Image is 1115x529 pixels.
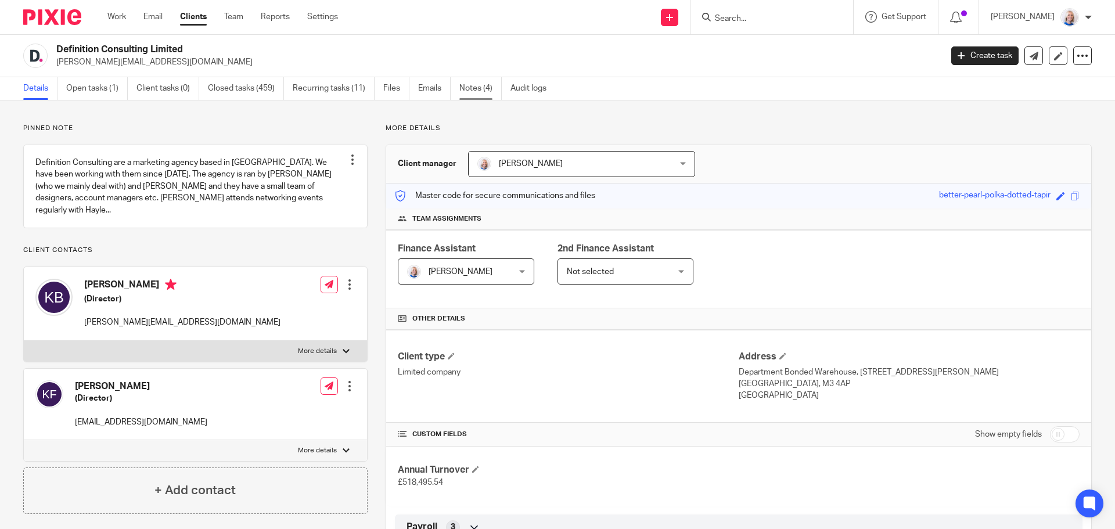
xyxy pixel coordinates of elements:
[23,9,81,25] img: Pixie
[398,244,476,253] span: Finance Assistant
[165,279,177,290] i: Primary
[84,279,280,293] h4: [PERSON_NAME]
[107,11,126,23] a: Work
[298,347,337,356] p: More details
[739,351,1080,363] h4: Address
[412,214,481,224] span: Team assignments
[567,268,614,276] span: Not selected
[84,293,280,305] h5: (Director)
[398,464,739,476] h4: Annual Turnover
[714,14,818,24] input: Search
[143,11,163,23] a: Email
[395,190,595,201] p: Master code for secure communications and files
[1060,8,1079,27] img: Low%20Res%20-%20Your%20Support%20Team%20-5.jpg
[939,189,1051,203] div: better-pearl-polka-dotted-tapir
[293,77,375,100] a: Recurring tasks (11)
[307,11,338,23] a: Settings
[23,246,368,255] p: Client contacts
[477,157,491,171] img: Low%20Res%20-%20Your%20Support%20Team%20-5.jpg
[56,44,758,56] h2: Definition Consulting Limited
[35,380,63,408] img: svg%3E
[154,481,236,499] h4: + Add contact
[398,351,739,363] h4: Client type
[383,77,409,100] a: Files
[180,11,207,23] a: Clients
[407,265,421,279] img: Low%20Res%20-%20Your%20Support%20Team%20-5.jpg
[510,77,555,100] a: Audit logs
[412,314,465,323] span: Other details
[23,77,57,100] a: Details
[261,11,290,23] a: Reports
[975,429,1042,440] label: Show empty fields
[23,44,48,68] img: definition_consulting_limited_logo.jpg
[136,77,199,100] a: Client tasks (0)
[557,244,654,253] span: 2nd Finance Assistant
[298,446,337,455] p: More details
[386,124,1092,133] p: More details
[75,393,207,404] h5: (Director)
[208,77,284,100] a: Closed tasks (459)
[429,268,492,276] span: [PERSON_NAME]
[84,316,280,328] p: [PERSON_NAME][EMAIL_ADDRESS][DOMAIN_NAME]
[66,77,128,100] a: Open tasks (1)
[224,11,243,23] a: Team
[398,430,739,439] h4: CUSTOM FIELDS
[882,13,926,21] span: Get Support
[35,279,73,316] img: svg%3E
[398,366,739,378] p: Limited company
[951,46,1019,65] a: Create task
[75,380,207,393] h4: [PERSON_NAME]
[398,478,443,487] span: £518,495.54
[398,158,456,170] h3: Client manager
[459,77,502,100] a: Notes (4)
[499,160,563,168] span: [PERSON_NAME]
[991,11,1055,23] p: [PERSON_NAME]
[418,77,451,100] a: Emails
[739,378,1080,390] p: [GEOGRAPHIC_DATA], M3 4AP
[56,56,934,68] p: [PERSON_NAME][EMAIL_ADDRESS][DOMAIN_NAME]
[75,416,207,428] p: [EMAIL_ADDRESS][DOMAIN_NAME]
[23,124,368,133] p: Pinned note
[739,366,1080,378] p: Department Bonded Warehouse, [STREET_ADDRESS][PERSON_NAME]
[739,390,1080,401] p: [GEOGRAPHIC_DATA]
